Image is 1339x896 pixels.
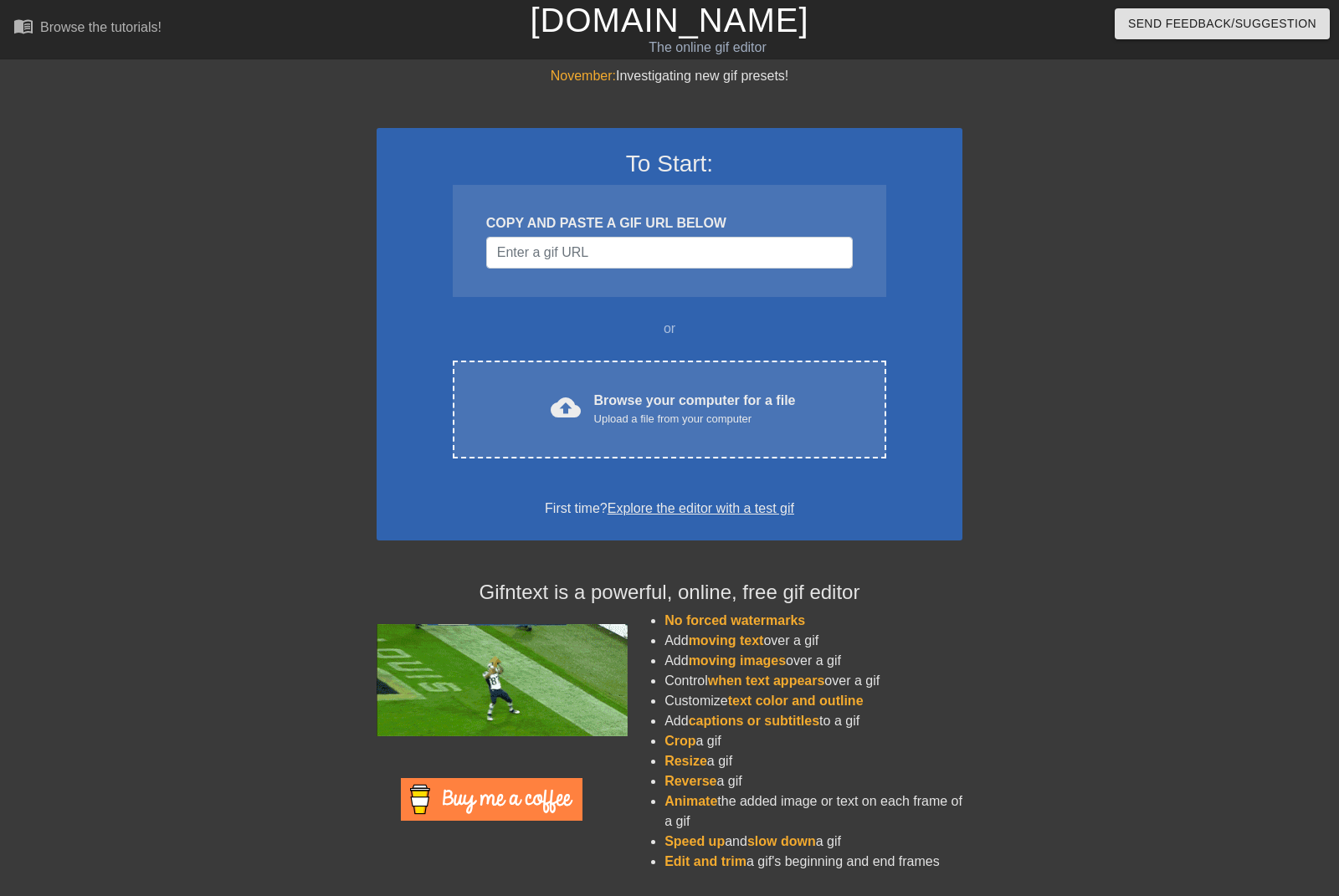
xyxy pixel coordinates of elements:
[398,499,941,519] div: First time?
[664,751,962,771] li: a gif
[420,319,919,339] div: or
[689,714,819,728] span: captions or subtitles
[551,69,616,83] span: November:
[664,691,962,711] li: Customize
[664,771,962,791] li: a gif
[664,711,962,731] li: Add to a gif
[377,581,962,605] h4: Gifntext is a powerful, online, free gif editor
[13,16,33,36] span: menu_book
[664,631,962,651] li: Add over a gif
[664,854,746,868] span: Edit and trim
[664,834,725,848] span: Speed up
[664,613,805,627] span: No forced watermarks
[747,834,816,848] span: slow down
[594,391,796,428] div: Browse your computer for a file
[689,633,764,648] span: moving text
[664,651,962,671] li: Add over a gif
[1128,13,1316,34] span: Send Feedback/Suggestion
[708,673,825,688] span: when text appears
[1115,8,1330,39] button: Send Feedback/Suggestion
[594,411,796,428] div: Upload a file from your computer
[664,734,695,748] span: Crop
[530,2,808,38] a: [DOMAIN_NAME]
[551,392,581,422] span: cloud_upload
[664,832,962,852] li: and a gif
[664,852,962,872] li: a gif's beginning and end frames
[377,66,962,86] div: Investigating new gif presets!
[664,731,962,751] li: a gif
[689,653,786,668] span: moving images
[398,150,941,178] h3: To Start:
[608,501,794,515] a: Explore the editor with a test gif
[664,671,962,691] li: Control over a gif
[454,38,960,58] div: The online gif editor
[664,791,962,832] li: the added image or text on each frame of a gif
[664,774,716,788] span: Reverse
[486,213,853,233] div: COPY AND PASTE A GIF URL BELOW
[40,20,162,34] div: Browse the tutorials!
[401,778,582,821] img: Buy Me A Coffee
[664,754,707,768] span: Resize
[664,794,717,808] span: Animate
[13,16,162,42] a: Browse the tutorials!
[486,237,853,269] input: Username
[728,694,864,708] span: text color and outline
[377,624,628,736] img: football_small.gif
